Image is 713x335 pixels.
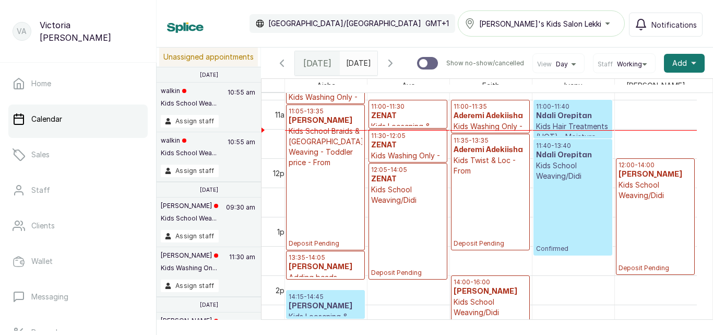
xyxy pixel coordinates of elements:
p: 12:00 - 14:00 [619,161,692,169]
button: Add [664,54,705,73]
button: [PERSON_NAME]'s Kids Salon Lekki [458,10,625,37]
h3: Aderemi Adekiisha [454,111,527,121]
span: Add [672,58,687,68]
button: Assign staff [161,230,219,242]
p: Victoria [PERSON_NAME] [40,19,144,44]
h3: [PERSON_NAME] [289,115,362,126]
p: Wallet [31,256,53,267]
span: Ayo [400,79,418,92]
p: 10:55 am [226,87,257,115]
span: Aisha [315,79,338,92]
p: VA [17,26,27,37]
p: Kids Washing Only - Professional products [371,151,445,182]
a: Wallet [8,247,148,276]
span: Working [617,60,642,68]
p: 10:55 am [226,136,257,165]
p: Kids School Wea... [161,99,217,108]
p: Unassigned appointments [159,48,258,66]
p: Kids School Weaving/Didi [619,180,692,201]
span: View [537,60,552,68]
span: Day [556,60,568,68]
button: ViewDay [537,60,580,68]
p: 09:30 am [224,202,257,230]
div: 12pm [271,168,292,179]
div: 1pm [275,226,292,237]
h3: Ndali Orepitan [536,150,610,160]
a: Staff [8,176,148,205]
div: [DATE] [295,51,340,75]
p: 14:00 - 16:00 [454,278,527,286]
h3: [PERSON_NAME] [619,169,692,180]
p: walkin [161,136,217,145]
p: Kids Loosening & Detangling of Hair - weaving done at our SKS Salon [371,121,445,163]
p: Messaging [31,292,68,302]
p: Kids Hair Treatments (HOT) - Moisture Treatment (hot) [536,121,610,153]
p: Staff [31,185,50,195]
h3: Aderemi Adekiisha [454,145,527,155]
a: Calendar [8,105,148,134]
a: Home [8,69,148,98]
p: 11:05 - 13:35 [289,107,362,115]
p: Sales [31,149,50,160]
p: 11:00 - 11:35 [454,102,527,111]
span: [PERSON_NAME] [624,79,687,92]
p: Kids Washing On... [161,264,218,272]
p: Adding beads - Adding Client's beads [289,272,362,304]
p: Kids School Weaving/Didi [371,184,445,205]
p: Kids School Wea... [161,149,217,157]
p: Calendar [31,114,62,124]
span: [DATE] [303,57,331,70]
a: Sales [8,140,148,169]
p: 13:35 - 14:05 [289,253,362,262]
span: Confirmed [536,245,610,253]
span: Deposit Pending [289,239,362,248]
h3: Ndali Orepitan [536,111,610,121]
p: Kids School Weaving/Didi [454,297,527,318]
span: Deposit Pending [619,264,692,272]
p: [PERSON_NAME] [161,317,218,325]
span: Notifications [651,19,697,30]
p: Kids School Wea... [161,214,218,223]
p: 11:30 am [228,251,257,280]
div: 2pm [274,285,292,296]
p: GMT+1 [425,18,449,29]
p: 11:35 - 13:35 [454,136,527,145]
a: Messaging [8,282,148,311]
p: [PERSON_NAME] [161,251,218,260]
h3: ZENAT [371,174,445,184]
p: 12:05 - 14:05 [371,166,445,174]
p: Kids Washing Only - Professional products [454,121,527,153]
button: Assign staff [161,165,219,177]
h3: [PERSON_NAME] [289,262,362,272]
span: Faith [480,79,502,92]
p: [DATE] [200,72,218,78]
p: [GEOGRAPHIC_DATA]/[GEOGRAPHIC_DATA] [268,18,421,29]
p: Clients [31,221,55,231]
span: Iyanu [562,79,585,92]
span: Deposit Pending [454,239,527,248]
button: Notifications [629,13,703,37]
span: Deposit Pending [371,269,445,277]
p: 11:00 - 11:40 [536,102,610,111]
p: [DATE] [200,187,218,193]
a: Clients [8,211,148,240]
p: 11:30 - 12:05 [371,132,445,140]
span: [PERSON_NAME]'s Kids Salon Lekki [479,18,601,29]
p: [DATE] [200,302,218,308]
h3: [PERSON_NAME] [454,286,527,297]
p: 14:15 - 14:45 [289,293,362,301]
h3: ZENAT [371,140,445,151]
h3: [PERSON_NAME] [289,301,362,311]
p: Kids Twist & Loc - From [454,155,527,176]
p: 11:40 - 13:40 [536,142,610,150]
button: Assign staff [161,115,219,128]
p: 11:00 - 11:30 [371,102,445,111]
p: Home [31,78,51,89]
button: Assign staff [161,280,219,292]
p: Show no-show/cancelled [446,59,524,67]
p: [PERSON_NAME] [161,202,218,210]
div: 11am [273,109,292,120]
p: Kids School Braids & [GEOGRAPHIC_DATA] Weaving - Toddler price - From [289,126,362,168]
p: Kids School Weaving/Didi [536,160,610,181]
button: StaffWorking [598,60,651,68]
